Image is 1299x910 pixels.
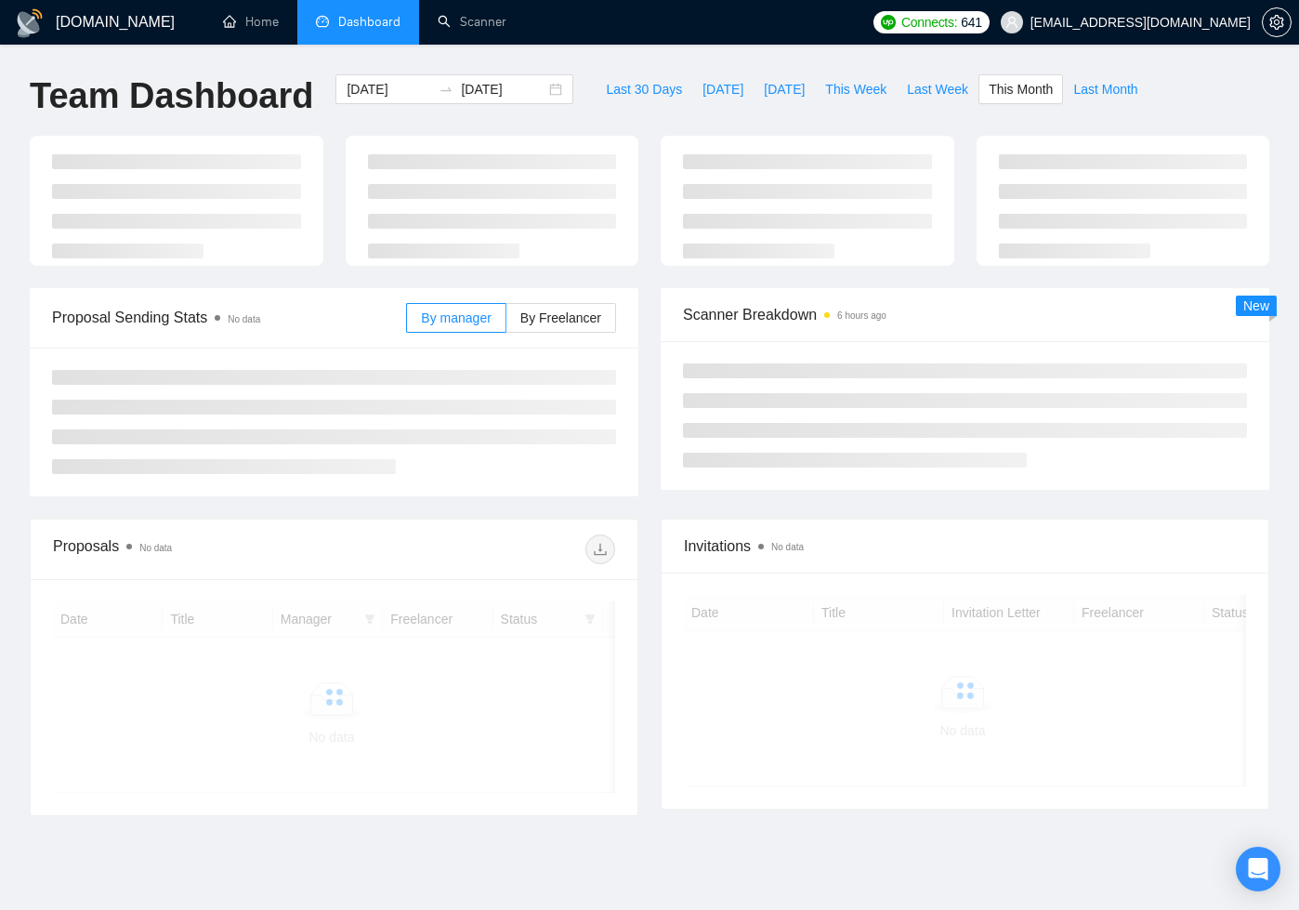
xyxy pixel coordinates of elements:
[1063,74,1148,104] button: Last Month
[901,12,957,33] span: Connects:
[1262,7,1292,37] button: setting
[881,15,896,30] img: upwork-logo.png
[702,79,743,99] span: [DATE]
[596,74,692,104] button: Last 30 Days
[52,306,406,329] span: Proposal Sending Stats
[907,79,968,99] span: Last Week
[692,74,754,104] button: [DATE]
[1243,298,1269,313] span: New
[978,74,1063,104] button: This Month
[989,79,1053,99] span: This Month
[347,79,431,99] input: Start date
[439,82,453,97] span: swap-right
[338,14,400,30] span: Dashboard
[684,534,1246,558] span: Invitations
[764,79,805,99] span: [DATE]
[815,74,897,104] button: This Week
[461,79,545,99] input: End date
[438,14,506,30] a: searchScanner
[897,74,978,104] button: Last Week
[223,14,279,30] a: homeHome
[53,534,335,564] div: Proposals
[771,542,804,552] span: No data
[139,543,172,553] span: No data
[1005,16,1018,29] span: user
[228,314,260,324] span: No data
[520,310,601,325] span: By Freelancer
[1236,847,1280,891] div: Open Intercom Messenger
[825,79,886,99] span: This Week
[421,310,491,325] span: By manager
[1262,15,1292,30] a: setting
[606,79,682,99] span: Last 30 Days
[961,12,981,33] span: 641
[1263,15,1291,30] span: setting
[30,74,313,118] h1: Team Dashboard
[439,82,453,97] span: to
[754,74,815,104] button: [DATE]
[15,8,45,38] img: logo
[1073,79,1137,99] span: Last Month
[683,303,1247,326] span: Scanner Breakdown
[837,310,886,321] time: 6 hours ago
[316,15,329,28] span: dashboard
